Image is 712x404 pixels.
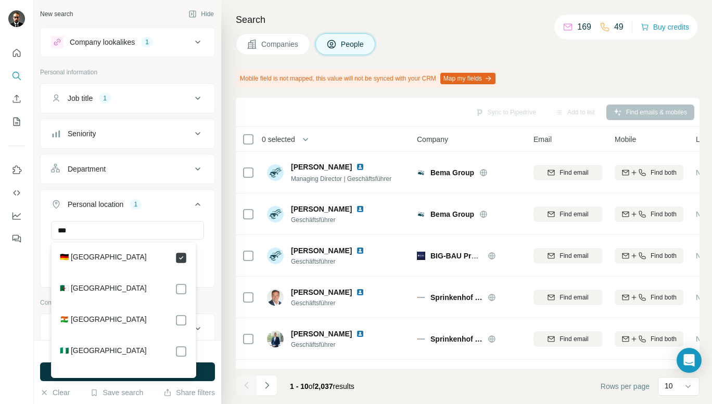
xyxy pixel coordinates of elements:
button: Find both [615,290,683,305]
label: 🇳🇬 [GEOGRAPHIC_DATA] [60,345,147,358]
button: Personal location1 [41,192,214,221]
button: Hide [181,6,221,22]
span: 2,037 [315,382,333,390]
p: Personal information [40,68,215,77]
button: Run search [40,362,215,381]
button: Find both [615,206,683,222]
label: 🇳🇪 [GEOGRAPHIC_DATA] [60,314,147,327]
img: Avatar [267,164,284,181]
button: Find email [533,165,602,180]
span: Sprinkenhof GmbH [430,334,482,344]
button: Job title1 [41,86,214,111]
button: Company lookalikes1 [41,30,214,55]
span: Find both [651,334,677,344]
div: Open Intercom Messenger [677,348,702,373]
button: My lists [8,112,25,131]
button: Search [8,67,25,85]
span: Rows per page [601,381,650,392]
span: 1 - 10 [290,382,309,390]
span: BIG-BAU Projekt- und Stadtentwicklung [430,252,568,260]
span: [PERSON_NAME] [291,162,352,172]
button: Dashboard [8,206,25,225]
img: Logo of Sprinkenhof GmbH [417,293,425,302]
span: Sprinkenhof GmbH [430,292,482,303]
span: Bema Group [430,209,474,219]
button: Find both [615,331,683,347]
img: LinkedIn logo [356,205,364,213]
img: LinkedIn logo [356,246,364,255]
h4: Search [236,12,700,27]
button: Buy credits [641,20,689,34]
label: 🇩🇿 [GEOGRAPHIC_DATA] [60,283,147,295]
button: Quick start [8,44,25,62]
span: of [309,382,315,390]
button: Save search [90,387,143,398]
span: Find email [560,210,588,219]
div: New search [40,9,73,19]
span: Lists [696,134,711,145]
span: Company [417,134,448,145]
span: [PERSON_NAME] [291,204,352,214]
p: 10 [665,381,673,391]
img: Avatar [8,10,25,27]
button: Find email [533,290,602,305]
span: Find both [651,210,677,219]
button: Find email [533,248,602,264]
span: results [290,382,354,390]
button: Use Surfe API [8,184,25,202]
span: Find email [560,334,588,344]
button: Find email [533,331,602,347]
span: [PERSON_NAME] [291,287,352,297]
button: Seniority [41,121,214,146]
p: Company information [40,298,215,307]
button: Enrich CSV [8,89,25,108]
button: Navigate to next page [257,375,277,396]
span: [PERSON_NAME] [291,329,352,339]
img: Logo of Bema Group [417,168,425,177]
span: [PERSON_NAME] [291,245,352,256]
span: Find email [560,168,588,177]
label: 🇩🇪 [GEOGRAPHIC_DATA] [60,252,147,264]
img: Logo of BIG-BAU Projekt- und Stadtentwicklung [417,252,425,260]
button: Clear [40,387,70,398]
button: Share filters [163,387,215,398]
button: Use Surfe on LinkedIn [8,161,25,179]
span: Email [533,134,552,145]
span: Managing Director | Geschäftsführer [291,175,391,183]
div: Seniority [68,128,96,139]
span: Find both [651,293,677,302]
button: Company [41,316,214,341]
span: Find both [651,251,677,260]
span: Mobile [615,134,636,145]
p: 49 [614,21,624,33]
button: Department [41,157,214,181]
p: 169 [577,21,591,33]
span: People [341,39,365,49]
div: Personal location [68,199,123,210]
span: Geschäftsführer [291,257,377,266]
div: 1 [141,37,153,47]
img: LinkedIn logo [356,330,364,338]
img: Avatar [267,331,284,347]
img: Avatar [267,247,284,264]
button: Find both [615,165,683,180]
img: LinkedIn logo [356,288,364,296]
span: Geschäftsführer [291,298,377,308]
img: Logo of Bema Group [417,210,425,218]
span: Companies [261,39,299,49]
span: Find email [560,251,588,260]
span: Find both [651,168,677,177]
button: Find both [615,248,683,264]
span: Geschäftsführer [291,340,377,349]
button: Find email [533,206,602,222]
img: Logo of Sprinkenhof GmbH [417,335,425,343]
span: Find email [560,293,588,302]
div: Job title [68,93,93,103]
span: Bema Group [430,167,474,178]
div: 1 [99,94,111,103]
div: 1 [130,200,142,209]
img: LinkedIn logo [356,163,364,171]
div: Department [68,164,106,174]
button: Map my fields [440,73,495,84]
span: 0 selected [262,134,295,145]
